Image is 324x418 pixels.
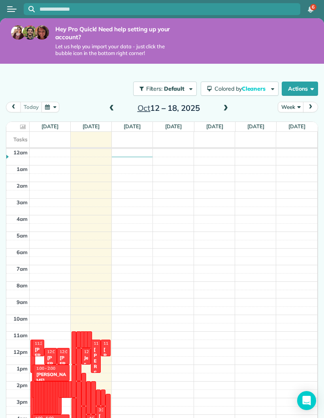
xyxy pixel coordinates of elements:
[47,349,68,354] span: 12:00 - 1:00
[84,355,89,378] div: Jerwin
[299,0,324,18] nav: Main
[7,5,17,13] button: Open menu
[278,102,303,112] button: Week
[13,149,28,156] span: 12am
[247,123,264,129] a: [DATE]
[36,366,55,371] span: 1:00 - 2:00
[312,4,315,10] span: 6
[13,315,28,322] span: 10am
[13,349,28,355] span: 12pm
[165,123,182,129] a: [DATE]
[28,6,35,12] svg: Focus search
[84,349,105,354] span: 12:00 - 1:00
[60,349,81,354] span: 12:00 - 1:00
[17,199,28,205] span: 3am
[59,355,67,395] div: [PERSON_NAME]
[55,43,182,57] span: Let us help you import your data - just click the bubble icon in the bottom right corner!
[84,380,85,397] div: Mon
[138,103,151,113] span: Oct
[17,399,28,405] span: 3pm
[24,6,35,12] button: Focus search
[17,216,28,222] span: 4am
[303,102,318,112] button: next
[201,82,279,96] button: Colored byCleaners
[13,332,28,338] span: 11am
[17,299,28,305] span: 9am
[104,341,127,346] span: 11:30 - 12:30
[119,104,218,112] h2: 12 – 18, 2025
[17,266,28,272] span: 7am
[94,341,115,346] span: 11:30 - 1:30
[297,391,316,410] div: Open Intercom Messenger
[99,407,118,412] span: 3:30 - 4:30
[302,1,319,18] div: 6 unread notifications
[55,25,182,41] strong: Hey Pro Quick! Need help setting up your account?
[129,82,197,96] a: Filters: Default
[35,25,49,40] img: michelle-19f622bdf1676172e81f8f8fba1fb50e276960ebfe0243fe18214015130c80e4.jpg
[83,123,100,129] a: [DATE]
[282,82,318,96] button: Actions
[17,282,28,289] span: 8am
[74,338,75,412] div: [PERSON_NAME]
[23,25,37,40] img: jorge-587dff0eeaa6aab1f244e6dc62b8924c3b6ad411094392a53c71c6c4a576187d.jpg
[36,372,67,383] div: [PERSON_NAME]
[17,182,28,189] span: 2am
[288,123,305,129] a: [DATE]
[215,85,268,92] span: Colored by
[35,341,58,346] span: 11:30 - 12:30
[17,249,28,255] span: 6am
[146,85,163,92] span: Filters:
[41,123,58,129] a: [DATE]
[13,136,28,142] span: Tasks
[17,365,28,372] span: 1pm
[20,102,42,112] button: today
[17,166,28,172] span: 1am
[133,82,197,96] button: Filters: Default
[17,382,28,388] span: 2pm
[47,355,55,395] div: [PERSON_NAME]
[164,85,185,92] span: Default
[34,347,42,409] div: [PERSON_NAME] 15th 16th
[124,123,141,129] a: [DATE]
[6,102,21,112] button: prev
[79,355,79,389] div: Aurora
[242,85,267,92] span: Cleaners
[11,25,25,40] img: maria-72a9807cf96188c08ef61303f053569d2e2a8a1cde33d635c8a3ac13582a053d.jpg
[206,123,223,129] a: [DATE]
[17,232,28,239] span: 5am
